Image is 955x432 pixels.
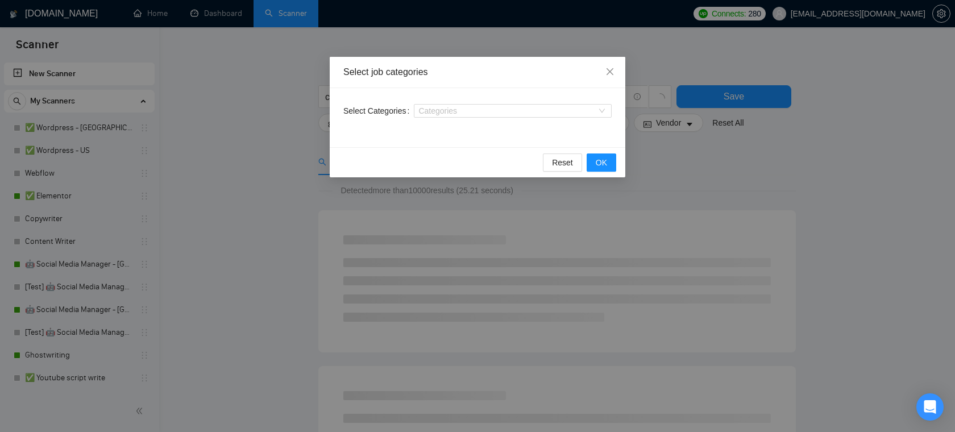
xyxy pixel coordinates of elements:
[587,153,616,172] button: OK
[605,67,614,76] span: close
[552,156,573,169] span: Reset
[543,153,582,172] button: Reset
[595,57,625,88] button: Close
[596,156,607,169] span: OK
[343,102,414,120] label: Select Categories
[916,393,944,421] div: Open Intercom Messenger
[343,66,612,78] div: Select job categories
